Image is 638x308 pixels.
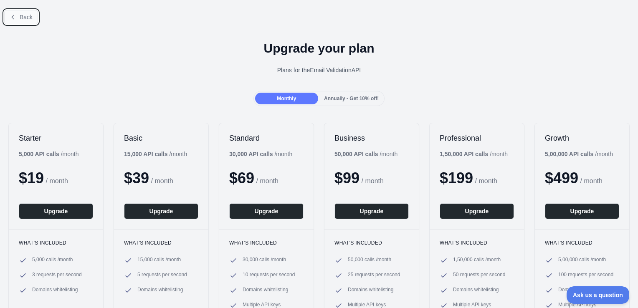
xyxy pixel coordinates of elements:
[545,133,619,143] h2: Growth
[440,151,488,157] b: 1,50,000 API calls
[334,151,378,157] b: 50,000 API calls
[229,133,304,143] h2: Standard
[334,133,409,143] h2: Business
[334,150,397,158] div: / month
[440,133,514,143] h2: Professional
[545,151,593,157] b: 5,00,000 API calls
[229,150,292,158] div: / month
[567,286,630,304] iframe: Toggle Customer Support
[229,151,273,157] b: 30,000 API calls
[440,150,508,158] div: / month
[545,150,613,158] div: / month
